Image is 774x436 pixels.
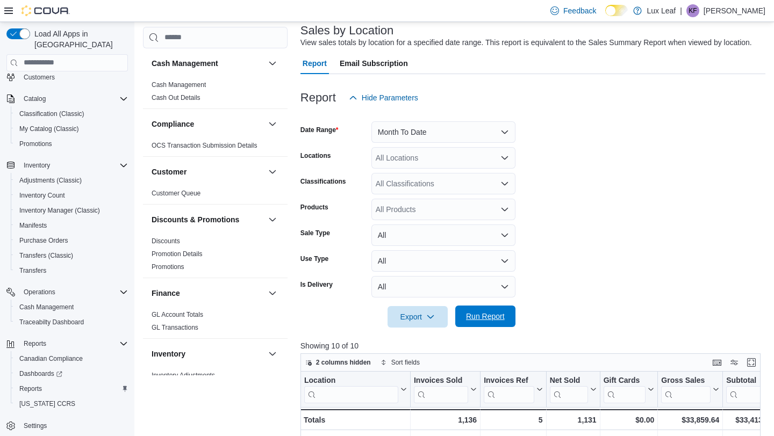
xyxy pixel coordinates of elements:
span: Operations [24,288,55,296]
button: Cash Management [152,58,264,69]
a: Inventory Count [15,189,69,202]
span: Transfers [19,266,46,275]
div: Net Sold [549,375,587,386]
button: Cash Management [266,57,279,70]
button: Invoices Ref [484,375,542,403]
span: Inventory [19,159,128,172]
button: Catalog [2,91,132,106]
a: Cash Out Details [152,94,200,101]
h3: Customer [152,166,187,177]
button: Cash Management [11,300,132,315]
span: Report [303,53,327,74]
span: Canadian Compliance [15,352,128,365]
span: Transfers [15,264,128,277]
label: Is Delivery [300,280,333,289]
button: Canadian Compliance [11,351,132,366]
button: Reports [11,381,132,396]
button: Inventory Manager (Classic) [11,203,132,218]
button: Compliance [152,119,264,129]
a: [US_STATE] CCRS [15,397,80,410]
span: [US_STATE] CCRS [19,399,75,408]
button: Adjustments (Classic) [11,173,132,188]
span: Customer Queue [152,189,200,198]
div: 5 [484,413,542,426]
a: Transfers [15,264,51,277]
a: Adjustments (Classic) [15,174,86,187]
button: Inventory [2,158,132,173]
a: GL Transactions [152,324,198,331]
button: Invoices Sold [414,375,477,403]
button: Gift Cards [603,375,654,403]
span: Load All Apps in [GEOGRAPHIC_DATA] [30,28,128,50]
button: Customer [152,166,264,177]
button: Manifests [11,218,132,233]
label: Sale Type [300,229,330,237]
button: Month To Date [371,121,515,143]
button: Purchase Orders [11,233,132,248]
h3: Discounts & Promotions [152,214,239,225]
button: All [371,276,515,297]
h3: Finance [152,288,180,299]
span: Classification (Classic) [19,110,84,118]
button: Customers [2,69,132,85]
div: Kaley Fischer [686,4,699,17]
button: Classification (Classic) [11,106,132,121]
button: Customer [266,165,279,178]
span: Hide Parameters [362,92,418,103]
span: Settings [24,422,47,430]
div: Invoices Ref [484,375,534,403]
button: Hide Parameters [345,87,422,108]
div: Cash Management [143,78,288,108]
span: Canadian Compliance [19,354,83,363]
button: Traceabilty Dashboard [11,315,132,330]
span: Dark Mode [605,16,606,17]
a: Inventory Manager (Classic) [15,204,104,217]
div: $0.00 [603,413,654,426]
button: Finance [266,287,279,300]
div: Subtotal [726,375,764,403]
div: Subtotal [726,375,764,386]
button: Finance [152,288,264,299]
a: OCS Transaction Submission Details [152,142,257,149]
a: Promotions [152,263,184,271]
button: Compliance [266,118,279,130]
button: All [371,250,515,272]
span: Manifests [19,221,47,230]
button: Open list of options [500,179,509,188]
span: Reports [19,337,128,350]
button: Sort fields [376,356,424,369]
button: Inventory Count [11,188,132,203]
button: Transfers [11,263,132,278]
span: Washington CCRS [15,397,128,410]
a: Classification (Classic) [15,107,89,120]
span: Inventory Count [15,189,128,202]
span: Purchase Orders [19,236,68,245]
span: Inventory Count [19,191,65,200]
span: Cash Management [15,301,128,314]
span: KF [689,4,697,17]
span: Customers [24,73,55,82]
button: My Catalog (Classic) [11,121,132,136]
button: Operations [19,286,60,299]
span: Dashboards [19,369,62,378]
button: Export [388,306,448,328]
button: Transfers (Classic) [11,248,132,263]
span: Promotion Details [152,250,203,258]
span: GL Transactions [152,323,198,332]
span: Traceabilty Dashboard [19,318,84,326]
div: $33,859.64 [661,413,719,426]
a: My Catalog (Classic) [15,122,83,135]
button: Inventory [19,159,54,172]
span: OCS Transaction Submission Details [152,141,257,150]
span: My Catalog (Classic) [19,125,79,133]
button: Keyboard shortcuts [711,356,723,369]
p: Lux Leaf [647,4,676,17]
span: My Catalog (Classic) [15,122,128,135]
span: Inventory Manager (Classic) [15,204,128,217]
h3: Cash Management [152,58,218,69]
img: Cova [21,5,70,16]
span: Email Subscription [340,53,408,74]
div: Customer [143,187,288,204]
div: Invoices Sold [414,375,468,403]
a: Manifests [15,219,51,232]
